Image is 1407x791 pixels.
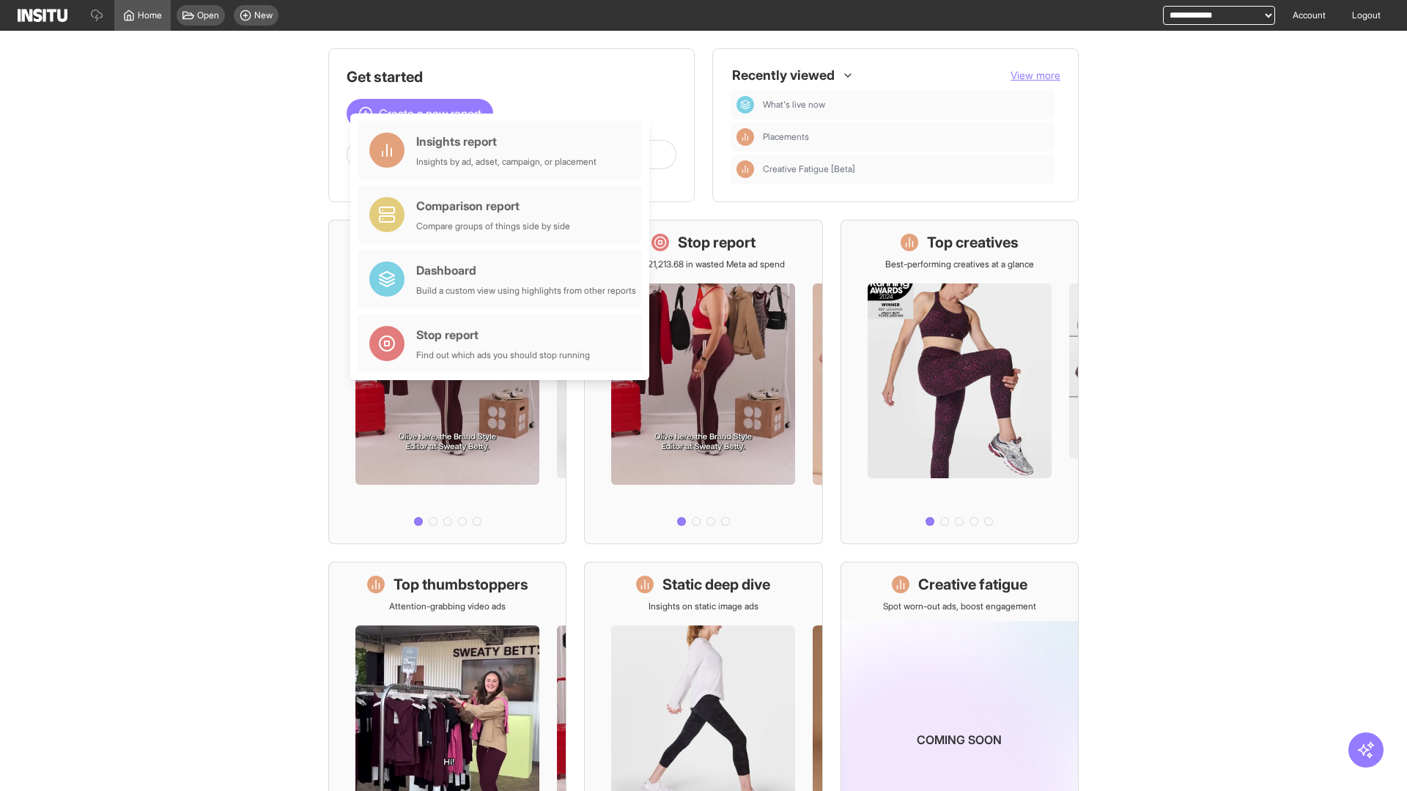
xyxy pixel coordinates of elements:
[621,259,785,270] p: Save £21,213.68 in wasted Meta ad spend
[379,105,481,122] span: Create a new report
[416,197,570,215] div: Comparison report
[736,160,754,178] div: Insights
[18,9,67,22] img: Logo
[841,220,1079,544] a: Top creativesBest-performing creatives at a glance
[416,261,636,279] div: Dashboard
[394,574,528,595] h1: Top thumbstoppers
[1011,68,1060,83] button: View more
[254,10,273,21] span: New
[328,220,566,544] a: What's live nowSee all active ads instantly
[763,131,809,143] span: Placements
[416,133,597,150] div: Insights report
[416,156,597,168] div: Insights by ad, adset, campaign, or placement
[347,67,676,87] h1: Get started
[736,96,754,114] div: Dashboard
[389,601,506,612] p: Attention-grabbing video ads
[138,10,162,21] span: Home
[197,10,219,21] span: Open
[416,326,590,343] div: Stop report
[347,99,493,128] button: Create a new report
[763,131,1049,143] span: Placements
[416,349,590,361] div: Find out which ads you should stop running
[678,232,756,253] h1: Stop report
[416,285,636,297] div: Build a custom view using highlights from other reports
[763,99,1049,111] span: What's live now
[763,163,855,175] span: Creative Fatigue [Beta]
[736,128,754,146] div: Insights
[649,601,758,612] p: Insights on static image ads
[1011,69,1060,81] span: View more
[763,163,1049,175] span: Creative Fatigue [Beta]
[763,99,825,111] span: What's live now
[416,220,570,232] div: Compare groups of things side by side
[662,574,770,595] h1: Static deep dive
[927,232,1019,253] h1: Top creatives
[584,220,822,544] a: Stop reportSave £21,213.68 in wasted Meta ad spend
[885,259,1034,270] p: Best-performing creatives at a glance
